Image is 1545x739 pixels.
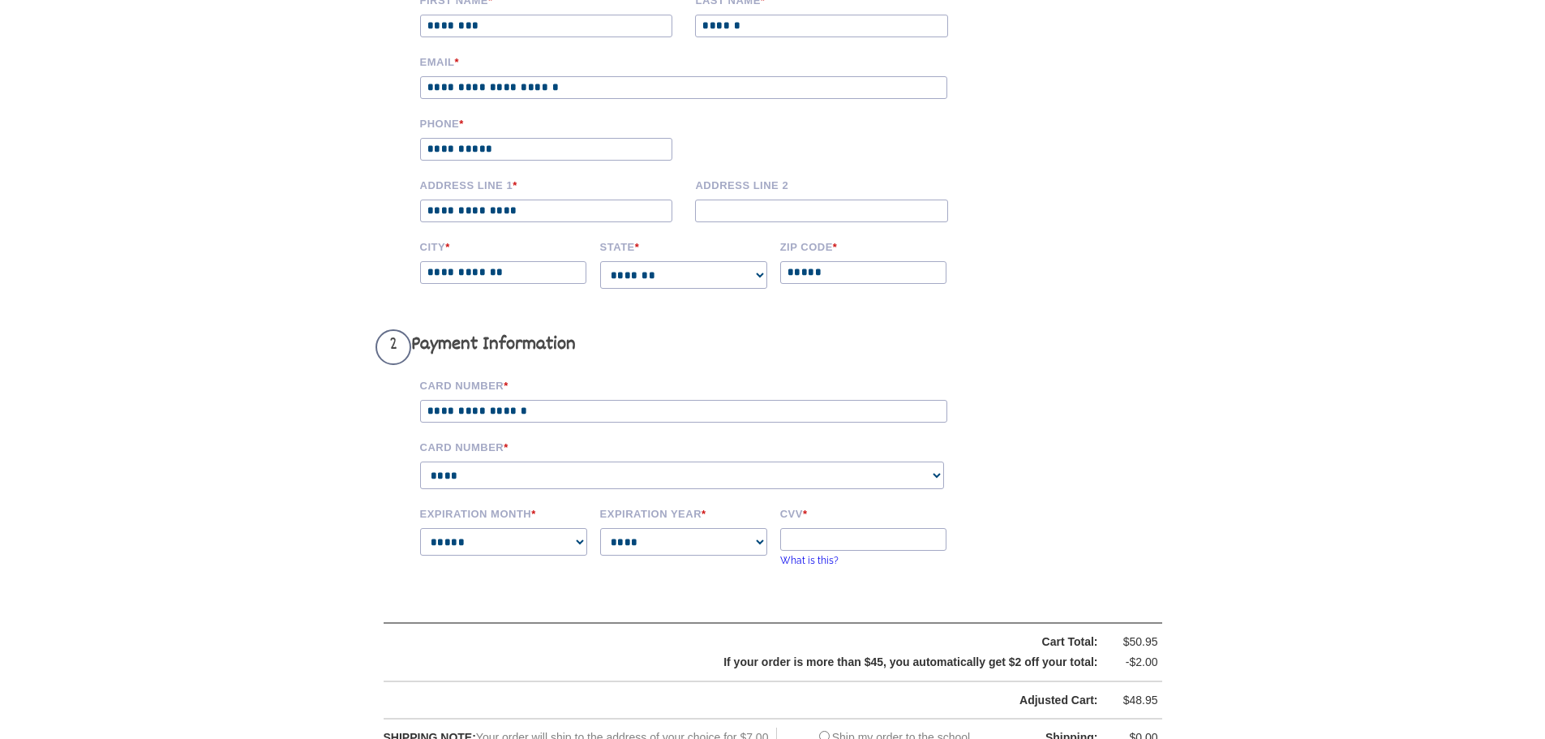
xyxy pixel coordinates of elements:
div: Cart Total: [425,632,1098,652]
label: Zip code [780,238,949,253]
label: Expiration Month [420,505,589,520]
div: $48.95 [1109,690,1158,711]
label: Expiration Year [600,505,769,520]
label: Address Line 2 [695,177,959,191]
div: -$2.00 [1109,652,1158,672]
label: Card Number [420,439,972,453]
h3: Payment Information [376,329,972,365]
label: Phone [420,115,685,130]
span: 2 [376,329,411,365]
label: Address Line 1 [420,177,685,191]
a: What is this? [780,555,839,566]
label: Email [420,54,972,68]
label: State [600,238,769,253]
label: CVV [780,505,949,520]
div: Adjusted Cart: [425,690,1098,711]
div: If your order is more than $45, you automatically get $2 off your total: [425,652,1098,672]
label: Card Number [420,377,972,392]
div: $50.95 [1109,632,1158,652]
label: City [420,238,589,253]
